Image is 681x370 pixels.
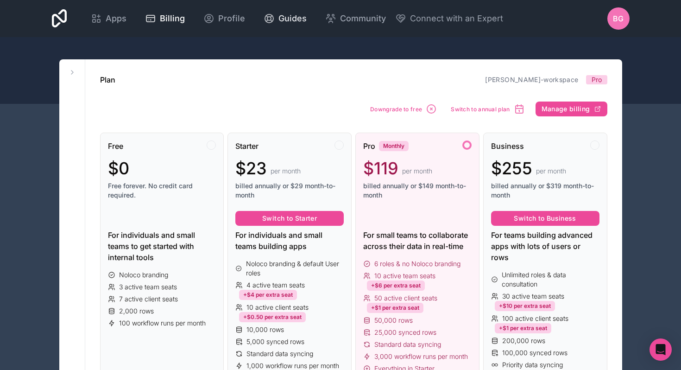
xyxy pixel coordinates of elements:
span: 10,000 rows [246,325,284,334]
span: Noloco branding [119,270,168,280]
span: Free forever. No credit card required. [108,181,216,200]
span: Priority data syncing [502,360,563,370]
div: +$1 per extra seat [367,303,423,313]
span: 25,000 synced rows [374,328,436,337]
button: Connect with an Expert [395,12,503,25]
span: $255 [491,159,532,178]
a: Profile [196,8,252,29]
span: 3,000 workflow runs per month [374,352,468,361]
span: 50 active client seats [374,293,437,303]
a: Billing [138,8,192,29]
span: Apps [106,12,126,25]
span: BG [613,13,624,24]
div: +$1 per extra seat [495,323,551,333]
span: 10 active team seats [374,271,435,281]
span: 200,000 rows [502,336,545,345]
span: Connect with an Expert [410,12,503,25]
span: $119 [363,159,398,178]
span: Switch to annual plan [451,106,510,113]
span: 30 active team seats [502,292,564,301]
a: Guides [256,8,314,29]
span: Downgrade to free [370,106,422,113]
span: per month [536,166,566,176]
div: +$10 per extra seat [495,301,555,311]
div: Monthly [379,141,409,151]
span: Pro [363,140,375,152]
span: 100,000 synced rows [502,348,567,357]
a: Apps [83,8,134,29]
button: Switch to Starter [235,211,344,226]
div: +$0.50 per extra seat [239,312,306,322]
span: Pro [592,75,602,84]
span: Community [340,12,386,25]
span: Business [491,140,524,152]
div: For individuals and small teams building apps [235,230,344,252]
span: 2,000 rows [119,306,154,316]
span: Starter [235,140,259,152]
div: +$4 per extra seat [239,290,297,300]
button: Switch to annual plan [448,100,528,118]
div: For individuals and small teams to get started with internal tools [108,230,216,263]
span: per month [402,166,432,176]
button: Switch to Business [491,211,599,226]
span: per month [271,166,301,176]
span: 6 roles & no Noloco branding [374,259,460,268]
div: +$6 per extra seat [367,281,425,291]
span: $0 [108,159,129,178]
span: Profile [218,12,245,25]
div: Open Intercom Messenger [649,338,672,361]
span: Unlimited roles & data consultation [502,270,599,289]
span: 50,000 rows [374,316,413,325]
span: billed annually or $29 month-to-month [235,181,344,200]
span: $23 [235,159,267,178]
span: Standard data syncing [246,349,313,358]
span: Noloco branding & default User roles [246,259,344,278]
span: 5,000 synced rows [246,337,304,346]
span: Guides [278,12,307,25]
span: Billing [160,12,185,25]
span: Standard data syncing [374,340,441,349]
a: Community [318,8,393,29]
h1: Plan [100,74,115,85]
span: Free [108,140,123,152]
span: billed annually or $149 month-to-month [363,181,472,200]
button: Downgrade to free [367,100,440,118]
span: 10 active client seats [246,303,309,312]
span: Manage billing [542,105,590,113]
div: For small teams to collaborate across their data in real-time [363,230,472,252]
span: 4 active team seats [246,281,305,290]
div: For teams building advanced apps with lots of users or rows [491,230,599,263]
span: billed annually or $319 month-to-month [491,181,599,200]
span: 100 workflow runs per month [119,319,206,328]
span: 3 active team seats [119,282,177,292]
span: 7 active client seats [119,294,178,304]
span: 100 active client seats [502,314,568,323]
a: [PERSON_NAME]-workspace [485,76,578,83]
button: Manage billing [536,102,607,116]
